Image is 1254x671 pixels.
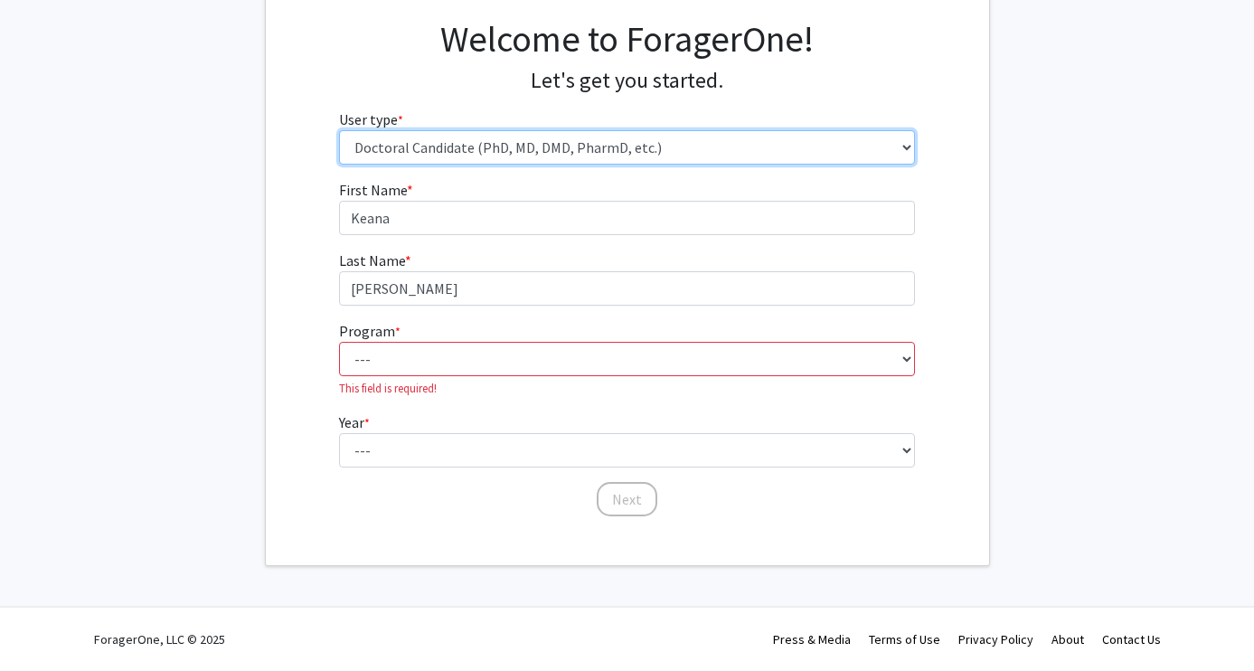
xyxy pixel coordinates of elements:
[869,631,940,647] a: Terms of Use
[339,251,405,269] span: Last Name
[339,68,915,94] h4: Let's get you started.
[94,608,225,671] div: ForagerOne, LLC © 2025
[339,109,403,130] label: User type
[339,181,407,199] span: First Name
[597,482,657,516] button: Next
[773,631,851,647] a: Press & Media
[339,17,915,61] h1: Welcome to ForagerOne!
[339,320,401,342] label: Program
[958,631,1033,647] a: Privacy Policy
[339,411,370,433] label: Year
[1102,631,1161,647] a: Contact Us
[339,380,915,397] p: This field is required!
[1051,631,1084,647] a: About
[14,590,77,657] iframe: Chat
